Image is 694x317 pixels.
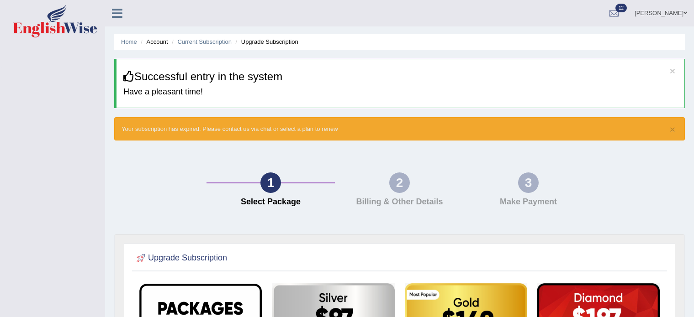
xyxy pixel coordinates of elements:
[518,172,539,193] div: 3
[233,37,298,46] li: Upgrade Subscription
[211,197,331,207] h4: Select Package
[339,197,459,207] h4: Billing & Other Details
[389,172,410,193] div: 2
[615,4,627,12] span: 12
[468,197,588,207] h4: Make Payment
[123,71,678,83] h3: Successful entry in the system
[123,88,678,97] h4: Have a pleasant time!
[121,38,137,45] a: Home
[114,117,685,140] div: Your subscription has expired. Please contact us via chat or select a plan to renew
[134,251,227,265] h2: Upgrade Subscription
[260,172,281,193] div: 1
[670,66,675,76] button: ×
[177,38,232,45] a: Current Subscription
[138,37,168,46] li: Account
[670,125,675,134] button: ×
